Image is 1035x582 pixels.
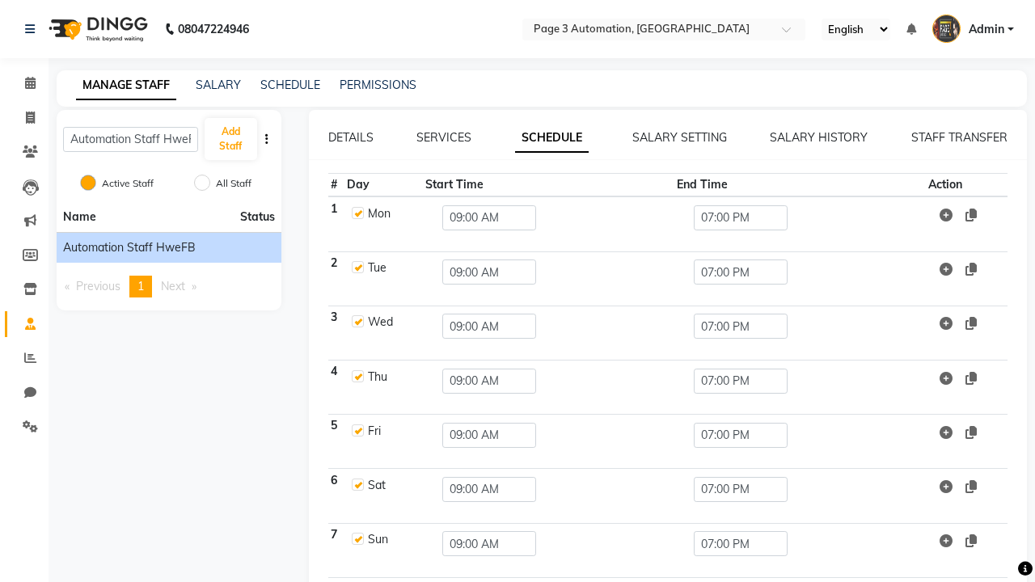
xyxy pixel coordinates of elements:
[196,78,241,92] a: SALARY
[178,6,249,52] b: 08047224946
[161,279,185,293] span: Next
[41,6,152,52] img: logo
[260,78,320,92] a: SCHEDULE
[368,259,415,276] div: Tue
[63,127,198,152] input: Search Staff
[205,118,257,160] button: Add Staff
[63,239,196,256] span: Automation Staff HweFB
[632,130,727,145] a: SALARY SETTING
[368,531,415,548] div: Sun
[515,124,589,153] a: SCHEDULE
[969,21,1004,38] span: Admin
[328,360,344,414] th: 4
[328,306,344,360] th: 3
[340,78,416,92] a: PERMISSIONS
[102,176,154,191] label: Active Staff
[76,279,120,293] span: Previous
[328,196,344,251] th: 1
[328,523,344,577] th: 7
[328,415,344,469] th: 5
[932,15,961,43] img: Admin
[57,276,281,297] nav: Pagination
[328,251,344,306] th: 2
[328,174,344,197] th: #
[368,369,415,386] div: Thu
[344,174,422,197] th: Day
[368,477,415,494] div: Sat
[674,174,926,197] th: End Time
[368,205,415,222] div: Mon
[925,174,1008,197] th: Action
[368,423,415,440] div: Fri
[423,174,674,197] th: Start Time
[137,279,144,293] span: 1
[328,469,344,523] th: 6
[368,314,415,331] div: Wed
[770,130,868,145] a: SALARY HISTORY
[216,176,251,191] label: All Staff
[416,130,471,145] a: SERVICES
[76,71,176,100] a: MANAGE STAFF
[328,130,374,145] a: DETAILS
[240,209,275,226] span: Status
[63,209,96,224] span: Name
[911,130,1008,145] a: STAFF TRANSFER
